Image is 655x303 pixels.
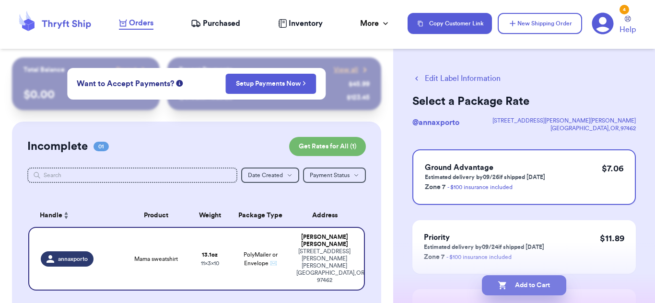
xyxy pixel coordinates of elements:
div: [PERSON_NAME] [PERSON_NAME] [296,234,352,248]
span: Inventory [289,18,323,29]
p: $ 7.06 [602,162,623,175]
a: - $100 insurance included [447,184,513,190]
button: Edit Label Information [412,73,501,84]
p: Recent Payments [179,65,232,75]
button: Payment Status [303,168,366,183]
button: Copy Customer Link [408,13,492,34]
span: Date Created [248,172,283,178]
span: View all [334,65,358,75]
span: Purchased [203,18,240,29]
span: Handle [40,211,62,221]
a: Orders [119,17,153,30]
div: 4 [620,5,629,14]
span: Payment Status [310,172,350,178]
button: Get Rates for All (1) [289,137,366,156]
span: Orders [129,17,153,29]
button: Date Created [241,168,299,183]
a: 4 [592,12,614,34]
p: Total Balance [23,65,65,75]
p: $ 11.89 [600,232,624,245]
a: Payout [116,65,148,75]
span: Want to Accept Payments? [77,78,174,90]
p: Estimated delivery by 09/24 if shipped [DATE] [424,243,544,251]
a: - $100 insurance included [446,254,512,260]
span: Ground Advantage [425,164,493,171]
div: [GEOGRAPHIC_DATA] , OR , 97462 [492,124,636,132]
p: Estimated delivery by 09/26 if shipped [DATE] [425,173,545,181]
th: Weight [190,204,230,227]
div: [STREET_ADDRESS][PERSON_NAME][PERSON_NAME] [GEOGRAPHIC_DATA] , OR 97462 [296,248,352,284]
span: @ annaxporto [412,119,459,126]
th: Address [291,204,365,227]
a: Purchased [191,18,240,29]
span: annaxporto [58,255,88,263]
span: Zone 7 [424,254,444,260]
span: 01 [94,142,109,151]
div: [STREET_ADDRESS][PERSON_NAME][PERSON_NAME] [492,117,636,124]
div: More [360,18,390,29]
strong: 13.1 oz [202,252,218,258]
a: Inventory [278,18,323,29]
a: Help [620,16,636,35]
div: $ 45.99 [349,79,370,89]
input: Search [27,168,237,183]
p: $ 0.00 [23,87,148,102]
span: Priority [424,234,450,241]
th: Package Type [230,204,291,227]
div: $ 123.45 [347,93,370,102]
button: Add to Cart [482,275,566,295]
a: View all [334,65,370,75]
button: Sort ascending [62,210,70,221]
a: Setup Payments Now [236,79,306,89]
button: New Shipping Order [498,13,582,34]
span: PolyMailer or Envelope ✉️ [244,252,278,266]
button: Setup Payments Now [226,74,316,94]
h2: Select a Package Rate [412,94,636,109]
span: Help [620,24,636,35]
span: Payout [116,65,137,75]
th: Product [122,204,189,227]
span: 11 x 3 x 10 [201,260,219,266]
span: Mama sweatshirt [134,255,178,263]
span: Zone 7 [425,184,445,191]
h2: Incomplete [27,139,88,154]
